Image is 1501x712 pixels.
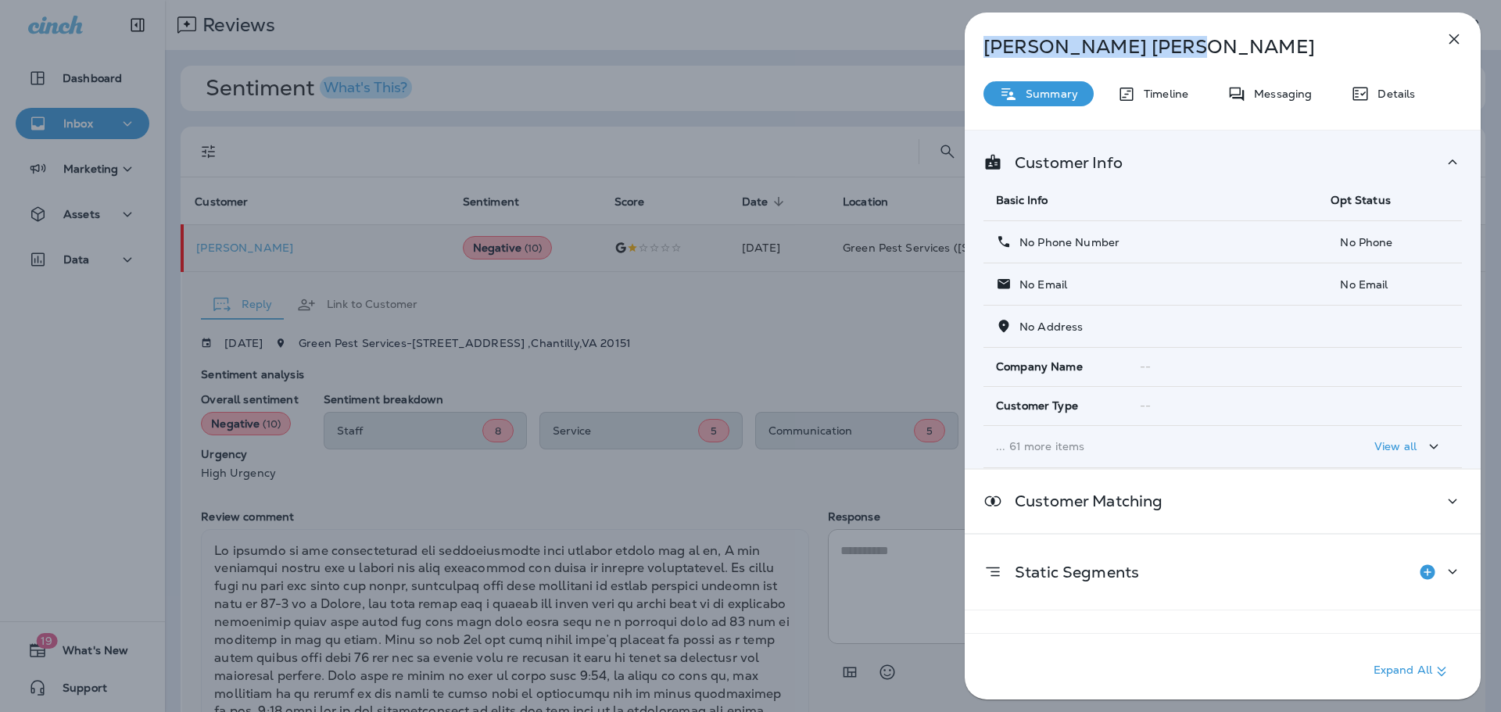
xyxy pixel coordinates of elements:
p: Static Segments [1002,566,1139,578]
p: Expand All [1374,662,1451,681]
span: Opt Status [1331,193,1390,207]
p: No Email [1331,278,1449,291]
span: Basic Info [996,193,1048,207]
p: Summary [1018,88,1078,100]
span: -- [1140,360,1151,374]
span: Company Name [996,360,1083,374]
p: Details [1370,88,1415,100]
button: View all [1368,432,1449,461]
p: Customer Matching [1002,495,1162,507]
p: No Phone Number [1012,236,1119,249]
span: -- [1140,399,1151,413]
p: No Address [1012,320,1083,333]
p: Messaging [1246,88,1312,100]
p: Customer Info [1002,156,1123,169]
p: Timeline [1136,88,1188,100]
button: Expand All [1367,657,1457,685]
p: No Email [1012,278,1067,291]
p: ... 61 more items [996,440,1306,453]
span: Customer Type [996,399,1078,413]
p: No Phone [1331,236,1449,249]
button: Add to Static Segment [1412,556,1443,588]
p: View all [1374,440,1417,453]
p: [PERSON_NAME] [PERSON_NAME] [983,36,1410,58]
